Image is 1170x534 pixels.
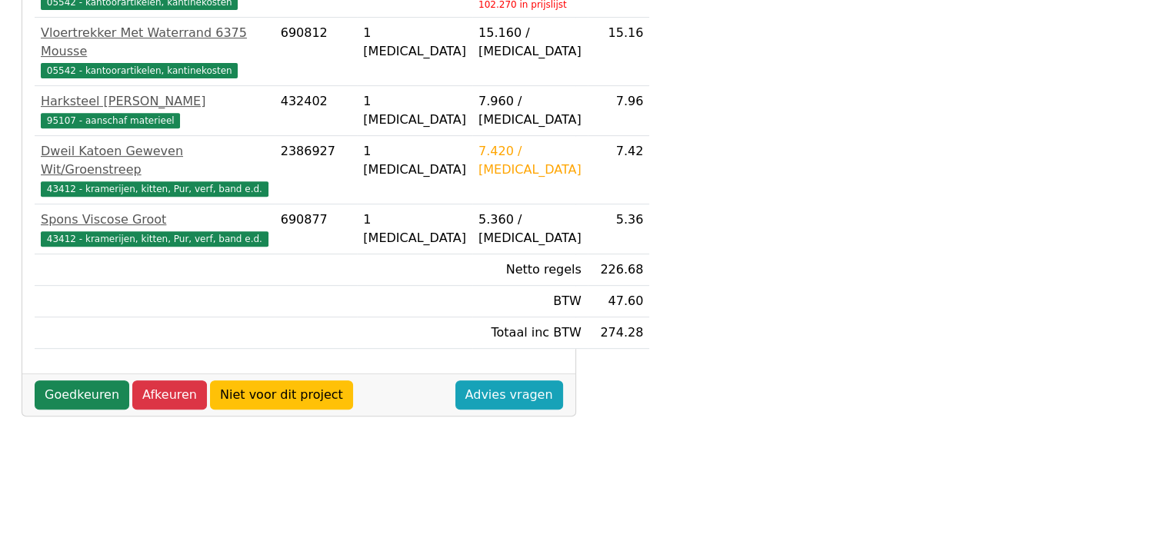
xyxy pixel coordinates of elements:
[41,231,268,247] span: 43412 - kramerijen, kitten, Pur, verf, band e.d.
[588,204,650,254] td: 5.36
[455,380,563,410] a: Advies vragen
[588,254,650,286] td: 226.68
[478,142,582,179] div: 7.420 / [MEDICAL_DATA]
[41,113,180,128] span: 95107 - aanschaf materieel
[363,92,466,129] div: 1 [MEDICAL_DATA]
[275,136,358,204] td: 2386927
[41,142,268,197] a: Dweil Katoen Geweven Wit/Groenstreep43412 - kramerijen, kitten, Pur, verf, band e.d.
[588,18,650,86] td: 15.16
[41,142,268,179] div: Dweil Katoen Geweven Wit/Groenstreep
[472,254,588,286] td: Netto regels
[478,24,582,61] div: 15.160 / [MEDICAL_DATA]
[588,86,650,136] td: 7.96
[275,204,358,254] td: 690877
[132,380,207,410] a: Afkeuren
[41,181,268,197] span: 43412 - kramerijen, kitten, Pur, verf, band e.d.
[41,92,268,111] div: Harksteel [PERSON_NAME]
[41,211,268,229] div: Spons Viscose Groot
[588,286,650,317] td: 47.60
[363,24,466,61] div: 1 [MEDICAL_DATA]
[472,317,588,349] td: Totaal inc BTW
[35,380,129,410] a: Goedkeuren
[472,286,588,317] td: BTW
[41,24,268,61] div: Vloertrekker Met Waterrand 6375 Mousse
[275,18,358,86] td: 690812
[363,211,466,247] div: 1 [MEDICAL_DATA]
[41,211,268,247] a: Spons Viscose Groot43412 - kramerijen, kitten, Pur, verf, band e.d.
[275,86,358,136] td: 432402
[478,211,582,247] div: 5.360 / [MEDICAL_DATA]
[478,92,582,129] div: 7.960 / [MEDICAL_DATA]
[41,92,268,129] a: Harksteel [PERSON_NAME]95107 - aanschaf materieel
[588,317,650,349] td: 274.28
[363,142,466,179] div: 1 [MEDICAL_DATA]
[41,63,238,78] span: 05542 - kantoorartikelen, kantinekosten
[588,136,650,204] td: 7.42
[41,24,268,79] a: Vloertrekker Met Waterrand 6375 Mousse05542 - kantoorartikelen, kantinekosten
[210,380,353,410] a: Niet voor dit project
